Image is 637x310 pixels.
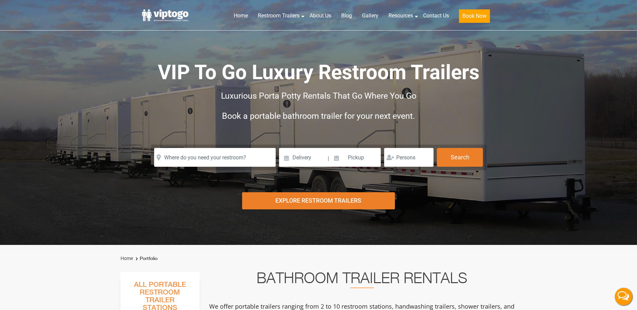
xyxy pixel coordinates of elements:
a: Home [121,256,133,261]
button: Live Chat [610,283,637,310]
a: Book Now [454,8,495,27]
a: About Us [305,8,336,23]
a: Contact Us [418,8,454,23]
a: Gallery [357,8,383,23]
span: VIP To Go Luxury Restroom Trailers [158,60,480,84]
input: Where do you need your restroom? [154,148,276,167]
a: Home [229,8,253,23]
button: Book Now [459,9,490,23]
input: Pickup [330,148,381,167]
span: Book a portable bathroom trailer for your next event. [222,111,415,121]
a: Restroom Trailers [253,8,305,23]
li: Portfolio [134,255,157,263]
span: Luxurious Porta Potty Rentals That Go Where You Go [221,91,416,101]
input: Persons [384,148,434,167]
button: Search [437,148,483,167]
input: Delivery [279,148,327,167]
a: Blog [336,8,357,23]
span: | [328,148,329,169]
h2: Bathroom Trailer Rentals [209,272,515,288]
div: Explore Restroom Trailers [242,192,395,209]
a: Resources [383,8,418,23]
